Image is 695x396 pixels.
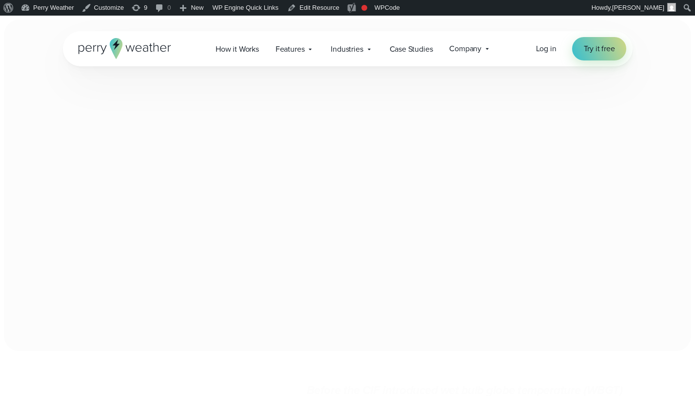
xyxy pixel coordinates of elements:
span: Company [449,43,481,55]
span: [PERSON_NAME] [612,4,664,11]
a: Try it free [572,37,627,60]
span: Case Studies [390,43,433,55]
span: How it Works [216,43,259,55]
a: Case Studies [381,39,441,59]
span: Features [276,43,305,55]
span: Log in [536,43,556,54]
div: Focus keyphrase not set [361,5,367,11]
span: Try it free [584,43,615,55]
a: Log in [536,43,556,55]
a: How it Works [207,39,267,59]
span: Industries [331,43,363,55]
